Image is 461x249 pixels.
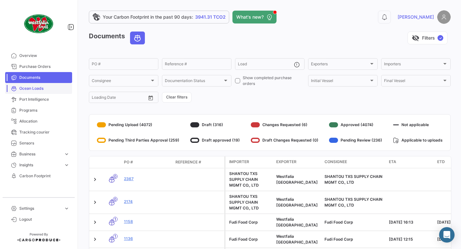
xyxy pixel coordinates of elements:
a: Overview [5,50,72,61]
img: client-50.png [23,8,55,40]
span: Your Carbon Footprint in the past 90 days: [103,14,193,20]
span: Port Intelligence [19,97,70,102]
span: ✓ [437,35,443,41]
div: Westfalia [GEOGRAPHIC_DATA] [276,217,319,228]
a: 2174 [124,199,170,205]
span: Documents [19,75,70,80]
a: 1136 [124,236,170,242]
span: Overview [19,53,70,59]
span: PO # [124,159,133,165]
button: Open calendar [146,93,155,103]
div: Draft approved (19) [190,135,240,145]
img: placeholder-user.png [437,10,451,24]
div: Approved (4074) [329,120,382,130]
div: Draft (316) [190,120,240,130]
a: Expand/Collapse Row [92,176,98,183]
datatable-header-cell: PO # [121,157,173,168]
datatable-header-cell: Importer [225,156,274,168]
a: Documents [5,72,72,83]
div: Westfalia [GEOGRAPHIC_DATA] [276,174,319,185]
div: Not applicable [393,120,443,130]
div: [DATE] 12:15 [389,236,432,242]
span: expand_more [64,151,70,157]
a: Expand/Collapse Row [92,236,98,243]
div: Pending Third Parties Approval (259) [97,135,179,145]
datatable-header-cell: Exporter [274,156,322,168]
span: Exporters [311,63,369,67]
button: Clear filters [162,92,192,103]
span: What's new? [236,14,264,20]
button: Ocean [130,32,145,44]
span: Fudi Food Corp [325,220,353,225]
span: Consignee [325,159,347,165]
div: Abrir Intercom Messenger [439,227,455,243]
span: Final Vessel [384,79,442,84]
span: Programs [19,107,70,113]
span: Consignee [92,79,150,84]
div: Westfalia [GEOGRAPHIC_DATA] [276,234,319,245]
div: SHANTOU TXS SUPPLY CHAIN MGMT CO., LTD [229,194,271,211]
span: Logout [19,217,70,222]
span: ETD [437,159,445,165]
input: From [92,96,101,101]
input: To [105,96,131,101]
span: Insights [19,162,61,168]
a: Tracking courier [5,127,72,138]
div: Pending Upload (4072) [97,120,179,130]
a: Purchase Orders [5,61,72,72]
datatable-header-cell: Consignee [322,156,386,168]
span: SHANTOU TXS SUPPLY CHAIN MGMT CO., LTD [325,197,382,207]
span: 3941.31 TCO2 [195,14,226,20]
a: Allocation [5,116,72,127]
span: Documentation Status [165,79,223,84]
span: expand_more [64,206,70,211]
a: Ocean Loads [5,83,72,94]
div: Changes Requested (6) [251,120,318,130]
button: visibility_offFilters✓ [408,32,447,44]
div: Westfalia [GEOGRAPHIC_DATA] [276,197,319,208]
div: Pending Review (236) [329,135,382,145]
span: Importer [229,159,249,165]
a: Sensors [5,138,72,149]
a: Expand/Collapse Row [92,219,98,226]
span: Exporter [276,159,296,165]
span: Tracking courier [19,129,70,135]
a: Programs [5,105,72,116]
span: ETA [389,159,396,165]
span: 0 [113,197,118,202]
span: Sensors [19,140,70,146]
span: Fudi Food Corp [325,237,353,242]
span: Carbon Footprint [19,173,70,179]
datatable-header-cell: Transport mode [102,160,121,165]
span: [PERSON_NAME] [398,14,434,20]
a: Your Carbon Footprint in the past 90 days:3941.31 TCO2 [89,11,229,23]
div: [DATE] 16:13 [389,219,432,225]
a: Expand/Collapse Row [92,199,98,206]
span: visibility_off [412,34,419,42]
datatable-header-cell: Reference # [173,157,224,168]
span: Business [19,151,61,157]
span: Initial Vessel [311,79,369,84]
h3: Documents [89,32,147,44]
span: SHANTOU TXS SUPPLY CHAIN MGMT CO., LTD [325,174,382,185]
span: Purchase Orders [19,64,70,69]
span: Show completed purchase orders [243,75,305,87]
a: 1158 [124,219,170,225]
span: Reference # [175,159,201,165]
span: Allocation [19,118,70,124]
span: Settings [19,206,61,211]
span: Importers [384,63,442,67]
div: SHANTOU TXS SUPPLY CHAIN MGMT CO., LTD [229,171,271,188]
a: Carbon Footprint [5,171,72,181]
div: Fudi Food Corp [229,236,271,242]
span: Ocean Loads [19,86,70,91]
span: 1 [113,217,118,222]
button: What's new? [232,11,277,23]
a: Port Intelligence [5,94,72,105]
span: 0 [113,174,118,179]
div: Fudi Food Corp [229,219,271,225]
div: Applicable to uploads [393,135,443,145]
span: 1 [113,234,118,239]
div: Draft Changes Requested (0) [251,135,318,145]
datatable-header-cell: ETA [386,156,435,168]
